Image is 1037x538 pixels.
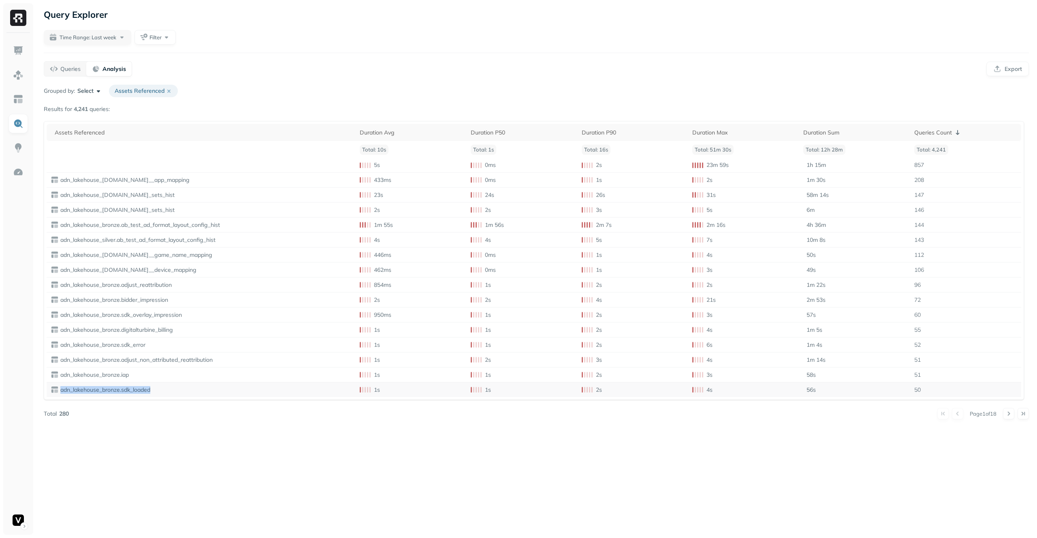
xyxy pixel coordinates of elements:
[706,161,729,169] p: 23m 59s
[471,129,574,137] div: Duration P50
[596,251,602,259] p: 1s
[374,281,391,289] p: 854ms
[44,105,110,113] p: Results for queries:
[706,371,713,379] p: 3s
[374,356,380,364] p: 1s
[59,371,352,379] p: adn_lakehouse_bronze.iap
[914,128,1017,137] div: Queries Count
[59,311,352,319] p: adn_lakehouse_bronze.sdk_overlay_impression
[374,236,380,244] p: 4s
[59,326,352,334] p: adn_lakehouse_bronze.digitalturbine_billing
[59,206,352,214] p: adn_lakehouse_[DOMAIN_NAME]_sets_hist
[807,251,816,259] p: 50s
[59,356,352,364] p: adn_lakehouse_bronze.adjust_non_attributed_reattribution
[51,236,59,244] img: table
[471,145,496,155] p: Total: 1s
[807,371,816,379] p: 58s
[59,296,352,304] p: adn_lakehouse_bronze.bidder_impression
[582,129,685,137] div: Duration P90
[51,281,59,289] img: table
[910,173,1021,188] td: 208
[374,311,391,319] p: 950ms
[596,206,602,214] p: 3s
[51,176,59,184] img: table
[360,145,388,155] p: Total: 10s
[596,176,602,184] p: 1s
[596,296,602,304] p: 4s
[44,87,75,95] p: Grouped by:
[910,307,1021,322] td: 60
[914,145,948,155] p: Total: 4,241
[596,386,602,394] p: 2s
[51,311,59,319] img: table
[55,129,352,137] div: Assets Referenced
[59,341,352,349] p: adn_lakehouse_bronze.sdk_error
[807,221,826,229] p: 4h 36m
[910,292,1021,307] td: 72
[485,191,494,199] p: 24s
[51,266,59,274] img: table
[807,341,822,349] p: 1m 4s
[910,322,1021,337] td: 55
[374,191,383,199] p: 23s
[374,251,391,259] p: 446ms
[13,45,23,56] img: Dashboard
[485,356,491,364] p: 2s
[51,326,59,334] img: table
[60,34,116,41] span: Time Range: Last week
[13,94,23,105] img: Asset Explorer
[596,356,602,364] p: 3s
[910,352,1021,367] td: 51
[485,206,491,214] p: 2s
[485,386,491,394] p: 1s
[485,311,491,319] p: 1s
[596,161,602,169] p: 2s
[51,251,59,259] img: table
[13,118,23,129] img: Query Explorer
[44,410,57,418] p: Total
[596,221,612,229] p: 2m 7s
[910,188,1021,203] td: 147
[74,105,88,113] span: 4,241
[13,515,24,526] img: Voodoo
[706,326,713,334] p: 4s
[485,371,491,379] p: 1s
[149,34,162,41] span: Filter
[692,129,795,137] div: Duration Max
[51,191,59,199] img: table
[596,341,602,349] p: 2s
[59,266,352,274] p: adn_lakehouse_[DOMAIN_NAME]__device_mapping
[986,62,1029,76] button: Export
[910,218,1021,233] td: 144
[485,236,491,244] p: 4s
[485,341,491,349] p: 1s
[360,129,463,137] div: Duration Avg
[13,143,23,153] img: Insights
[374,266,391,274] p: 462ms
[485,326,491,334] p: 1s
[51,341,59,349] img: table
[807,236,826,244] p: 10m 8s
[803,129,906,137] div: Duration Sum
[807,161,826,169] p: 1h 15m
[374,176,391,184] p: 433ms
[596,281,602,289] p: 2s
[77,87,102,95] button: Select
[485,266,496,274] p: 0ms
[485,281,491,289] p: 1s
[807,281,826,289] p: 1m 22s
[807,266,816,274] p: 49s
[807,311,816,319] p: 57s
[807,356,826,364] p: 1m 14s
[44,30,131,45] button: Time Range: Last week
[910,382,1021,397] td: 50
[807,176,826,184] p: 1m 30s
[582,145,610,155] p: Total: 16s
[485,161,496,169] p: 0ms
[910,278,1021,292] td: 96
[596,311,602,319] p: 2s
[51,221,59,229] img: table
[374,221,393,229] p: 1m 55s
[13,167,23,177] img: Optimization
[910,158,1021,173] td: 857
